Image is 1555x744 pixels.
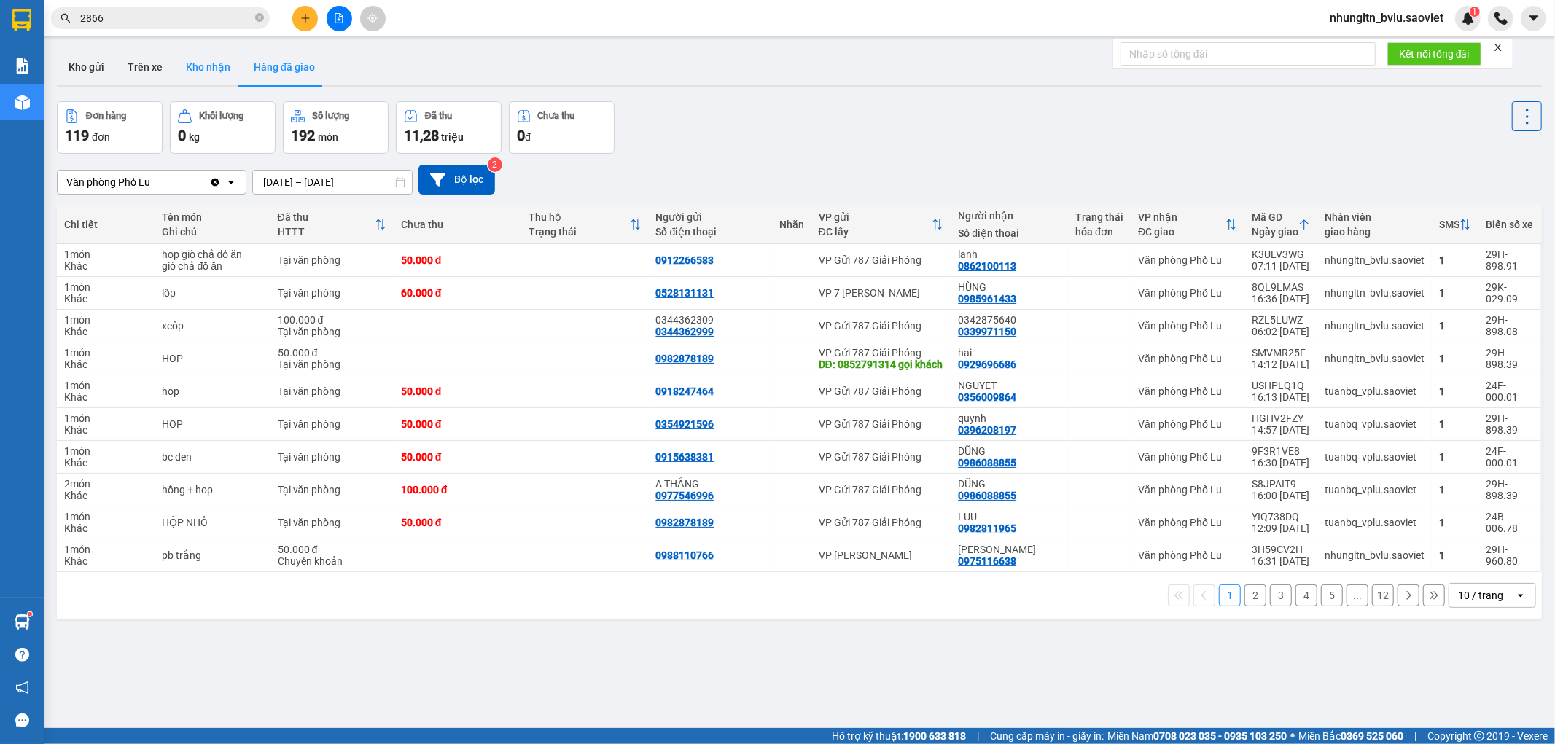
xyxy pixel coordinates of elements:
sup: 1 [1470,7,1480,17]
div: Chuyển khoản [278,555,386,567]
div: lốp [163,287,263,299]
div: HTTT [278,226,375,238]
span: ⚪️ [1290,733,1295,739]
div: 50.000 đ [401,385,514,397]
div: YIQ738DQ [1252,511,1310,522]
div: 3H59CV2H [1252,544,1310,555]
div: 0929696686 [958,359,1016,370]
div: VP [PERSON_NAME] [819,549,944,561]
button: Kết nối tổng đài [1387,42,1481,66]
div: 16:13 [DATE] [1252,391,1310,403]
div: VP Gửi 787 Giải Phóng [819,517,944,528]
div: Đã thu [278,211,375,223]
div: bc den [163,451,263,463]
div: 0344362309 [656,314,765,326]
div: 1 món [64,347,148,359]
div: HOP [163,418,263,430]
span: đơn [92,131,110,143]
div: Khác [64,391,148,403]
svg: Clear value [209,176,221,188]
div: 0988110766 [656,549,714,561]
div: 50.000 đ [278,347,386,359]
img: warehouse-icon [15,614,30,630]
div: 0982878189 [656,353,714,364]
img: solution-icon [15,58,30,74]
div: Văn phòng Phố Lu [1138,484,1237,496]
span: món [318,131,338,143]
div: 0977546996 [656,490,714,501]
div: 1 [1439,549,1471,561]
div: Khối lượng [199,111,243,121]
div: 9F3R1VE8 [1252,445,1310,457]
button: Kho nhận [174,50,242,85]
div: 0982878189 [656,517,714,528]
div: hồng + hop [163,484,263,496]
div: RZL5LUWZ [1252,314,1310,326]
img: logo-vxr [12,9,31,31]
span: kg [189,131,200,143]
div: Văn phòng Phố Lu [66,175,150,189]
div: USHPLQ1Q [1252,380,1310,391]
div: 1 [1439,418,1471,430]
div: 1 [1439,287,1471,299]
div: 0862100113 [958,260,1016,272]
div: Tại văn phòng [278,287,386,299]
strong: 1900 633 818 [903,730,966,742]
div: 1 [1439,353,1471,364]
div: Khác [64,326,148,337]
div: Chưa thu [401,219,514,230]
img: warehouse-icon [15,95,30,110]
div: Tại văn phòng [278,326,386,337]
span: file-add [334,13,344,23]
div: 50.000 đ [401,517,514,528]
div: 29H-898.39 [1486,412,1533,436]
div: nhungltn_bvlu.saoviet [1325,353,1425,364]
div: HGHV2FZY [1252,412,1310,424]
button: ... [1347,584,1368,606]
div: 0975116638 [958,555,1016,567]
div: 0918247464 [656,385,714,397]
sup: 2 [488,157,502,172]
div: Số lượng [312,111,349,121]
div: tuanbq_vplu.saoviet [1325,385,1425,397]
div: Tại văn phòng [278,418,386,430]
div: SMVMR25F [1252,347,1310,359]
div: NGUYET [958,380,1061,391]
th: Toggle SortBy [1244,205,1317,244]
div: Chưa thu [538,111,575,121]
div: Chi tiết [64,219,148,230]
div: 1 món [64,248,148,260]
div: 06:02 [DATE] [1252,326,1310,337]
div: Ghi chú [163,226,263,238]
div: 1 món [64,511,148,522]
div: Văn phòng Phố Lu [1138,353,1237,364]
div: hop giò chả đồ ăn [163,248,263,260]
span: 192 [291,127,315,144]
div: 1 [1439,254,1471,266]
div: Nhân viên [1325,211,1425,223]
div: 16:00 [DATE] [1252,490,1310,501]
div: VP Gửi 787 Giải Phóng [819,484,944,496]
div: LUU [958,511,1061,522]
div: 8QL9LMAS [1252,281,1310,293]
div: 16:30 [DATE] [1252,457,1310,469]
input: Tìm tên, số ĐT hoặc mã đơn [80,10,252,26]
div: Văn phòng Phố Lu [1138,549,1237,561]
div: Khác [64,555,148,567]
div: tuanbq_vplu.saoviet [1325,451,1425,463]
span: aim [367,13,378,23]
div: Tại văn phòng [278,484,386,496]
div: 29H-898.39 [1486,347,1533,370]
div: 50.000 đ [278,544,386,555]
div: VP Gửi 787 Giải Phóng [819,451,944,463]
input: Selected Văn phòng Phố Lu. [152,175,153,189]
div: Chung [958,544,1061,555]
div: Khác [64,260,148,272]
div: VP Gửi 787 Giải Phóng [819,320,944,332]
strong: 0369 525 060 [1341,730,1403,742]
div: Tại văn phòng [278,385,386,397]
div: 60.000 đ [401,287,514,299]
div: 2 món [64,478,148,490]
div: ĐC lấy [819,226,932,238]
div: 1 món [64,380,148,391]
